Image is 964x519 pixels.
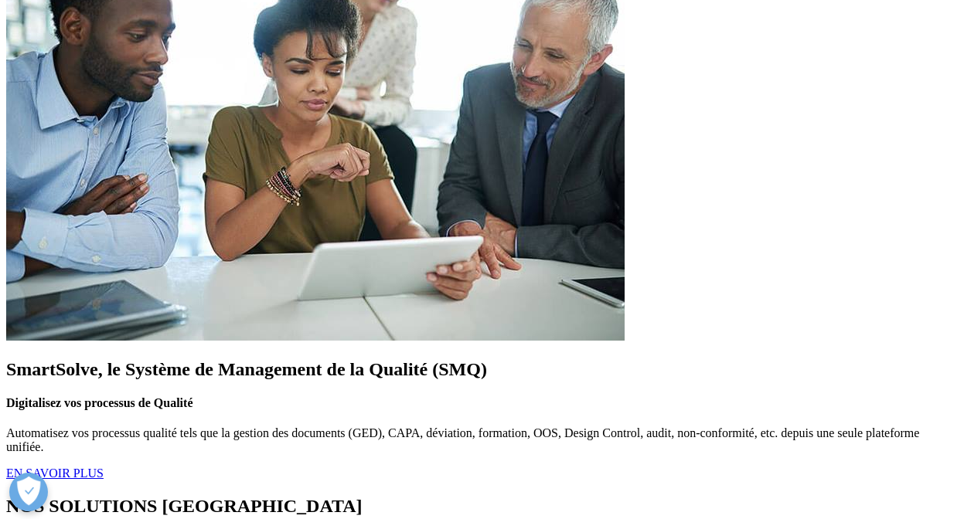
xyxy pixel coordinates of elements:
h2: NOS SOLUTIONS [GEOGRAPHIC_DATA] [6,496,958,517]
button: Ouvrir le centre de préférences [9,473,48,511]
h4: Digitalisez vos processus de Qualité [6,396,958,410]
a: EN SAVOIR PLUS [6,466,104,480]
h2: SmartSolve, le Système de Management de la Qualité (SMQ) [6,359,958,380]
p: Automatisez vos processus qualité tels que la gestion des documents (GED), CAPA, déviation, forma... [6,426,958,454]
